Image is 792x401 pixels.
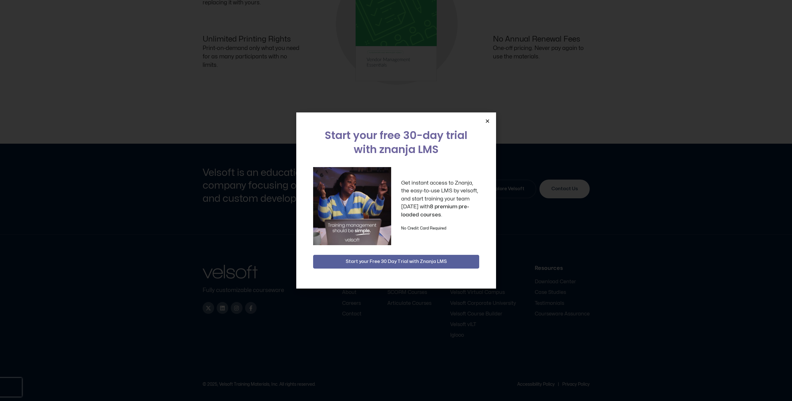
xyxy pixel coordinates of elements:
[313,128,479,156] h2: Start your free 30-day trial with znanja LMS
[313,255,479,269] button: Start your Free 30 Day Trial with Znanja LMS
[401,204,469,217] strong: 8 premium pre-loaded courses
[485,119,490,123] a: Close
[401,226,446,230] strong: No Credit Card Required
[401,179,479,219] p: Get instant access to Znanja, the easy-to-use LMS by velsoft, and start training your team [DATE]...
[313,167,391,245] img: a woman sitting at her laptop dancing
[346,258,447,265] span: Start your Free 30 Day Trial with Znanja LMS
